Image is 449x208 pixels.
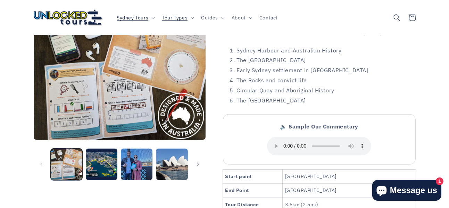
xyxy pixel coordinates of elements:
[34,10,103,26] img: Unlocked Tours
[389,10,405,25] summary: Search
[230,95,416,106] li: The [GEOGRAPHIC_DATA]
[230,65,416,75] li: Early Sydney settlement in [GEOGRAPHIC_DATA]
[232,14,246,20] span: About
[113,10,158,25] summary: Sydney Tours
[230,45,416,56] li: Sydney Harbour and Australian History
[34,157,49,172] button: Slide left
[223,184,283,198] th: End Point
[121,149,152,180] button: Load image 3 in gallery view
[230,55,416,65] li: The [GEOGRAPHIC_DATA]
[197,10,227,25] summary: Guides
[31,7,106,28] a: Unlocked Tours
[162,14,188,20] span: Tour Types
[230,85,416,95] li: Circular Quay and Aboriginal History
[190,157,206,172] button: Slide right
[34,10,206,182] media-gallery: Gallery Viewer
[255,10,282,25] a: Contact
[227,10,255,25] summary: About
[267,137,371,156] audio: Your browser does not support the audio playback.
[223,170,283,184] th: Start point
[230,75,416,85] li: The Rocks and convict life
[158,10,197,25] summary: Tour Types
[117,14,148,20] span: Sydney Tours
[51,149,82,180] button: Load image 1 in gallery view
[282,170,415,184] td: [GEOGRAPHIC_DATA]
[259,14,278,20] span: Contact
[201,14,218,20] span: Guides
[370,180,443,202] inbox-online-store-chat: Shopify online store chat
[282,184,415,198] td: [GEOGRAPHIC_DATA]
[156,149,188,180] button: Load image 4 in gallery view
[280,123,358,130] strong: 🔈 Sample Our Commentary
[86,149,117,180] button: Load image 2 in gallery view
